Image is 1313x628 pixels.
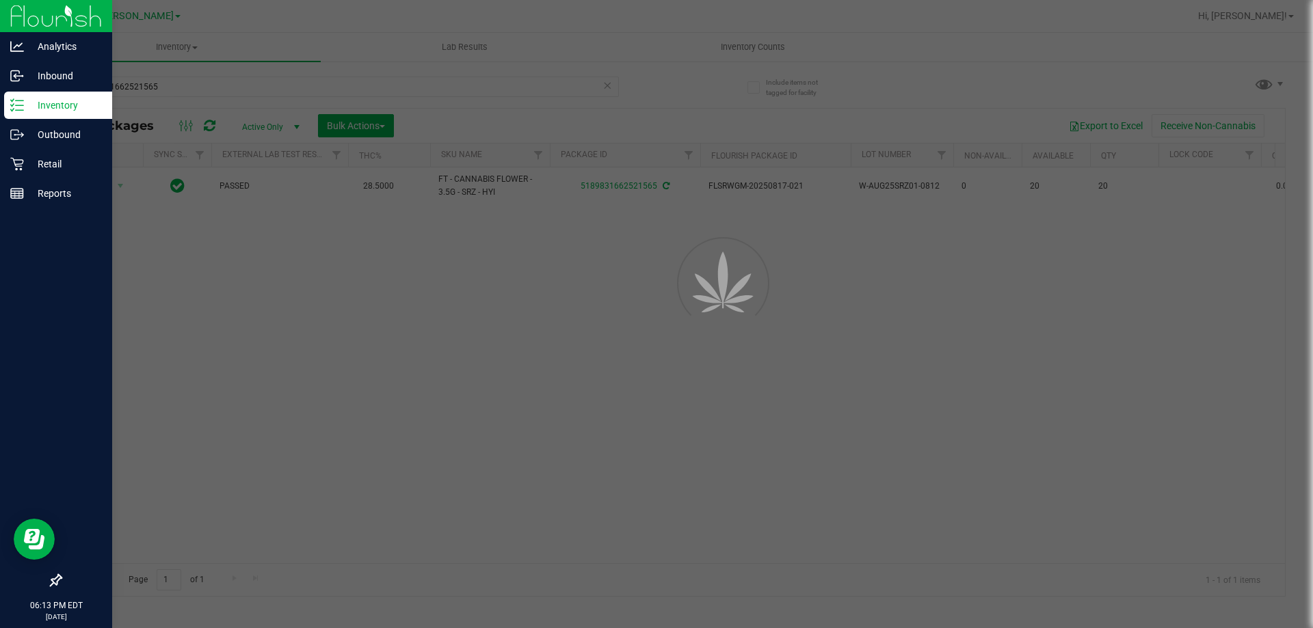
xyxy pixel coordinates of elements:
inline-svg: Retail [10,157,24,171]
p: Retail [24,156,106,172]
iframe: Resource center [14,519,55,560]
p: Inventory [24,97,106,113]
p: 06:13 PM EDT [6,599,106,612]
inline-svg: Analytics [10,40,24,53]
inline-svg: Inbound [10,69,24,83]
p: Analytics [24,38,106,55]
p: Reports [24,185,106,202]
inline-svg: Outbound [10,128,24,141]
inline-svg: Reports [10,187,24,200]
inline-svg: Inventory [10,98,24,112]
p: Outbound [24,126,106,143]
p: Inbound [24,68,106,84]
p: [DATE] [6,612,106,622]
